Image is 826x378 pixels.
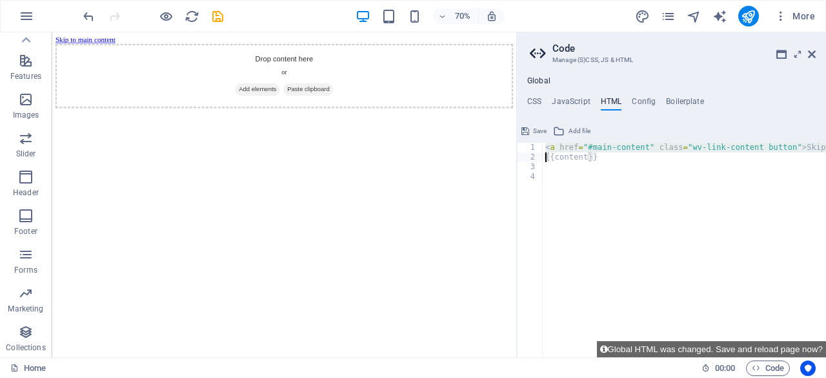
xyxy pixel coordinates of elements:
[81,8,96,24] button: undo
[210,9,225,24] i: Save (Ctrl+S)
[746,361,790,376] button: Code
[687,8,702,24] button: navigator
[527,76,550,87] h4: Global
[518,162,543,172] div: 3
[8,304,43,314] p: Marketing
[712,8,728,24] button: text_generator
[661,8,676,24] button: pages
[752,361,784,376] span: Code
[184,8,199,24] button: reload
[527,97,541,111] h4: CSS
[5,17,659,109] div: Drop content here
[632,97,656,111] h4: Config
[518,143,543,152] div: 1
[552,97,590,111] h4: JavaScript
[81,9,96,24] i: Undo: Edit (S)CSS (Ctrl+Z)
[262,73,326,91] span: Add elements
[769,6,820,26] button: More
[158,8,174,24] button: Click here to leave preview mode and continue editing
[533,123,547,139] span: Save
[715,361,735,376] span: 00 00
[10,71,41,81] p: Features
[687,9,701,24] i: Navigator
[519,123,549,139] button: Save
[518,172,543,182] div: 4
[552,54,790,66] h3: Manage (S)CSS, JS & HTML
[331,73,402,91] span: Paste clipboard
[452,8,473,24] h6: 70%
[433,8,479,24] button: 70%
[569,123,590,139] span: Add file
[635,8,650,24] button: design
[724,363,726,373] span: :
[185,9,199,24] i: Reload page
[518,152,543,162] div: 2
[14,226,37,236] p: Footer
[774,10,815,23] span: More
[551,123,592,139] button: Add file
[210,8,225,24] button: save
[5,5,91,16] a: Skip to main content
[6,342,45,353] p: Collections
[738,6,759,26] button: publish
[666,97,704,111] h4: Boilerplate
[635,9,650,24] i: Design (Ctrl+Alt+Y)
[13,187,39,198] p: Header
[14,265,37,275] p: Forms
[10,361,46,376] a: Click to cancel selection. Double-click to open Pages
[597,341,826,357] button: Global HTML was changed. Save and reload page now?
[800,361,816,376] button: Usercentrics
[552,43,816,54] h2: Code
[486,10,498,22] i: On resize automatically adjust zoom level to fit chosen device.
[16,149,36,159] p: Slider
[13,110,39,120] p: Images
[712,9,727,24] i: AI Writer
[601,97,622,111] h4: HTML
